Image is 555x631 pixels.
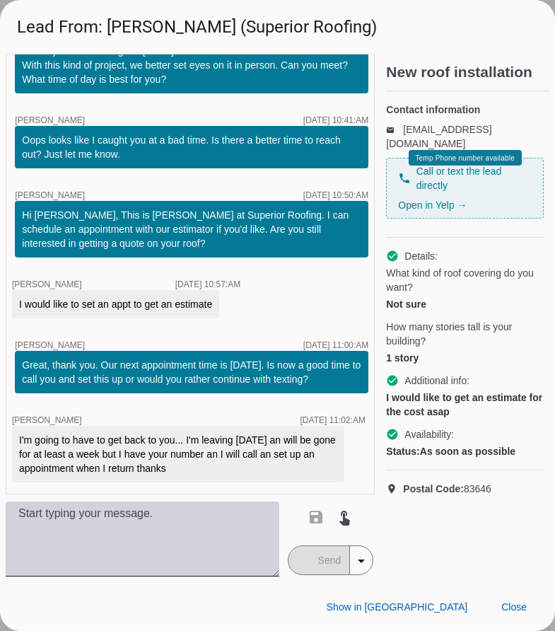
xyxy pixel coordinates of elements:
strong: Status: [386,446,419,457]
div: I would like to set an appt to get an estimate [19,297,212,311]
h2: New roof installation [386,65,549,79]
span: Availability: [404,427,454,441]
span: 83646 [403,482,491,496]
span: Additional info: [404,374,469,388]
a: [EMAIL_ADDRESS][DOMAIN_NAME] [386,124,491,149]
button: Close [490,594,538,620]
div: As soon as possible [386,444,544,458]
mat-icon: check_circle [386,374,399,387]
span: [PERSON_NAME] [15,116,85,125]
div: I would like to get an estimate for the cost asap [386,390,544,419]
mat-icon: phone [398,172,410,185]
strong: Postal Code: [403,483,464,494]
mat-icon: check_circle [386,250,399,262]
div: Hi [PERSON_NAME], This is [PERSON_NAME] at Superior Roofing. I can schedule an appointment with o... [22,208,361,250]
span: Show in [GEOGRAPHIC_DATA] [327,601,467,613]
span: What kind of roof covering do you want? [386,266,544,294]
mat-icon: location_on [386,483,403,494]
div: [DATE] 10:57:AM [175,280,240,289]
span: Close [501,601,527,613]
div: Great, thank you. Our next appointment time is [DATE]. Is now a good time to call you and set thi... [22,358,361,386]
mat-icon: email [386,126,403,133]
span: [PERSON_NAME] [12,415,82,425]
mat-icon: check_circle [386,428,399,441]
span: How many stories tall is your building? [386,320,544,348]
span: [PERSON_NAME] [15,341,85,349]
span: Details: [404,249,438,263]
div: I'm going to have to get back to you... I'm leaving [DATE] an will be gone for at least a week bu... [19,433,337,475]
mat-icon: arrow_drop_down [353,552,370,569]
span: [PERSON_NAME] [15,191,85,199]
div: [DATE] 11:00:AM [303,341,368,349]
div: Not sure [386,297,544,311]
span: [PERSON_NAME] [12,279,82,289]
span: Call or text the lead directly [416,164,532,192]
a: Open in Yelp → [398,199,467,211]
span: Temp Phone number available [415,154,514,162]
mat-icon: touch_app [336,509,353,526]
h4: Contact information [386,103,544,117]
div: Oops looks like I caught you at a bad time. Is there a better time to reach out? Just let me know.​ [22,133,361,161]
div: [DATE] 10:50:AM [303,191,368,199]
div: Hi [PERSON_NAME], Thank you for reaching out [DATE]! With this kind of project, we better set eye... [22,30,361,86]
div: 1 story [386,351,544,365]
div: [DATE] 11:02:AM [300,416,366,424]
div: [DATE] 10:41:AM [303,116,368,125]
button: Show in [GEOGRAPHIC_DATA] [315,594,479,620]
